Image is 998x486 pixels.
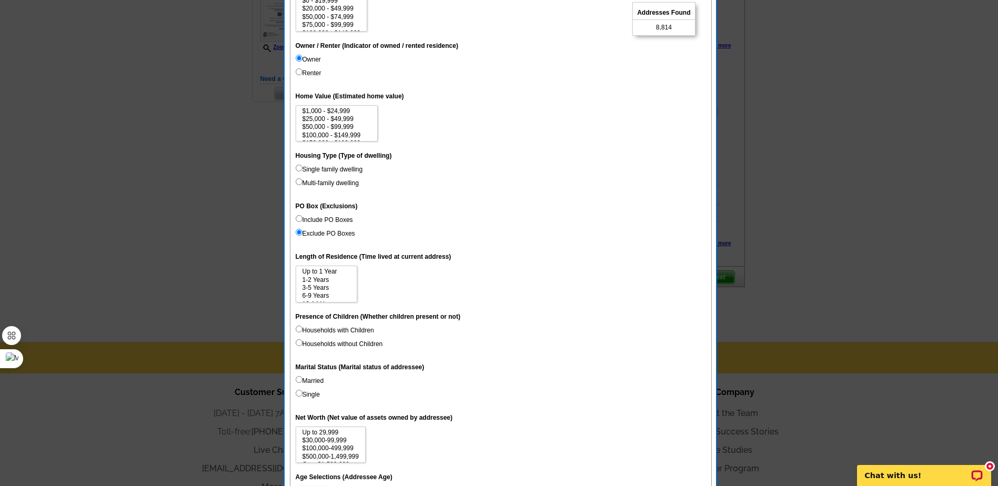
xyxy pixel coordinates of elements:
label: Age Selections (Addressee Age) [296,472,392,482]
label: PO Box (Exclusions) [296,201,358,211]
label: Marital Status (Marital status of addressee) [296,362,425,372]
input: Single [296,390,303,397]
label: Owner [296,55,321,64]
option: $30,000-99,999 [301,437,360,444]
option: $50,000 - $74,999 [301,13,362,21]
span: Addresses Found [633,6,694,20]
option: 3-5 Years [301,284,351,292]
span: 8,814 [656,23,672,32]
option: $25,000 - $49,999 [301,115,372,123]
option: $500,000-1,499,999 [301,453,360,461]
label: Presence of Children (Whether children present or not) [296,312,460,321]
label: Single [296,390,320,399]
label: Renter [296,68,321,78]
option: Up to 29,999 [301,429,360,437]
option: $100,000 - $149,999 [301,131,372,139]
input: Households with Children [296,326,303,332]
label: Home Value (Estimated home value) [296,92,404,101]
label: Households without Children [296,339,383,349]
input: Married [296,376,303,383]
label: Net Worth (Net value of assets owned by addressee) [296,413,453,422]
option: $20,000 - $49,999 [301,5,362,13]
input: Include PO Boxes [296,215,303,222]
label: Exclude PO Boxes [296,229,355,238]
input: Households without Children [296,339,303,346]
option: 6-9 Years [301,292,351,300]
option: $50,000 - $99,999 [301,123,372,131]
option: $150,000 - $199,999 [301,139,372,147]
label: Married [296,376,324,386]
label: Housing Type (Type of dwelling) [296,151,392,160]
label: Length of Residence (Time lived at current address) [296,252,451,261]
option: Over $1,500,000 [301,461,360,469]
option: $1,000 - $24,999 [301,107,372,115]
option: $100,000 - $149,999 [301,29,362,37]
input: Single family dwelling [296,165,303,171]
label: Households with Children [296,326,374,335]
label: Include PO Boxes [296,215,353,225]
option: 1-2 Years [301,276,351,284]
label: Owner / Renter (Indicator of owned / rented residence) [296,41,458,50]
input: Owner [296,55,303,62]
input: Multi-family dwelling [296,178,303,185]
label: Single family dwelling [296,165,363,174]
input: Exclude PO Boxes [296,229,303,236]
option: $75,000 - $99,999 [301,21,362,29]
iframe: LiveChat chat widget [850,453,998,486]
option: 10-14 Years [301,300,351,308]
input: Renter [296,68,303,75]
label: Multi-family dwelling [296,178,359,188]
option: $100,000-499,999 [301,444,360,452]
option: Up to 1 Year [301,268,351,276]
